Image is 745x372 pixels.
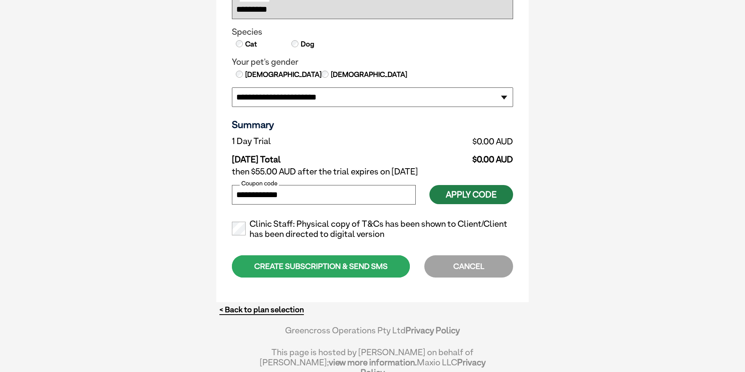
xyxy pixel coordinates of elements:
[385,148,513,165] td: $0.00 AUD
[232,148,385,165] td: [DATE] Total
[219,305,304,315] a: < Back to plan selection
[259,325,486,343] div: Greencross Operations Pty Ltd
[406,325,460,335] a: Privacy Policy
[232,255,410,278] div: CREATE SUBSCRIPTION & SEND SMS
[385,134,513,148] td: $0.00 AUD
[240,180,279,187] label: Coupon code
[329,357,417,367] a: view more information.
[232,165,513,179] td: then $55.00 AUD after the trial expires on [DATE]
[232,119,513,130] h3: Summary
[232,134,385,148] td: 1 Day Trial
[424,255,513,278] div: CANCEL
[232,27,513,37] legend: Species
[429,185,513,204] button: Apply Code
[232,57,513,67] legend: Your pet's gender
[232,222,246,235] input: Clinic Staff: Physical copy of T&Cs has been shown to Client/Client has been directed to digital ...
[232,219,513,239] label: Clinic Staff: Physical copy of T&Cs has been shown to Client/Client has been directed to digital ...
